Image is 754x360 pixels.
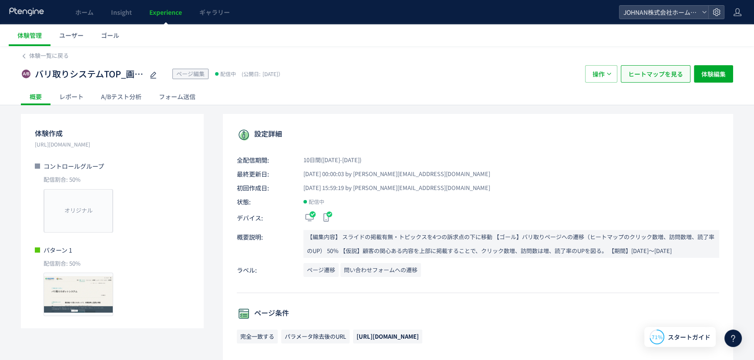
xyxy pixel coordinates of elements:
[237,307,719,321] p: ページ条件
[237,197,293,206] span: 状態:
[150,88,204,105] div: フォーム送信
[44,162,104,170] span: コントロールグループ
[652,333,663,340] span: 71%
[237,330,278,343] span: 完全一致する
[50,88,92,105] div: レポート
[44,246,72,254] span: パターン 1
[237,183,293,192] span: 初回作成日:
[340,263,421,277] span: 問い合わせフォームへの遷移
[281,330,350,343] span: パラメータ除去後のURL
[242,70,260,77] span: (公開日:
[44,273,113,316] img: 4aba3cfc2e3c716b538b74fe3f71b9021755230075903.jpeg
[44,189,113,233] div: オリジナル
[237,156,293,164] span: 全配信期間:
[357,332,419,340] span: [URL][DOMAIN_NAME]
[199,8,230,17] span: ギャラリー
[303,263,339,277] span: ページ遷移
[309,197,324,206] span: 配信中
[220,70,236,78] span: 配信中
[585,65,617,83] button: 操作
[237,230,293,244] span: 概要説明:
[101,31,119,40] span: ゴール
[17,31,42,40] span: 体験管理
[239,70,283,77] span: [DATE]）
[111,8,132,17] span: Insight
[628,65,683,83] span: ヒートマップを見る
[353,330,422,343] span: https://www.johnan.com/product/robot/deburring/
[35,260,190,268] p: 配信割合: 50%
[621,65,690,83] button: ヒートマップを見る
[694,65,733,83] button: 体験編集
[21,88,50,105] div: 概要
[35,140,190,149] p: https://www.johnan.com/product/robot/deburring/
[237,170,293,178] span: 最終更新日:
[35,68,144,80] span: バリ取りシステムTOP_画像有無_表示比較
[701,65,726,83] span: 体験編集
[29,51,69,60] span: 体験一覧に戻る
[668,333,710,342] span: スタートガイド
[293,156,361,164] span: 10日間([DATE]-[DATE])
[303,230,719,258] p: 【編集内容】 スライドの掲載有無・トピックスを4つの訴求点の下に移動 【ゴール】バリ取りページへの遷移（ヒートマップのクリック数増、訪問数増、読了率のUP） 50％ 【仮説】顧客の関心ある内容を...
[59,31,84,40] span: ユーザー
[35,176,190,184] p: 配信割合: 50%
[293,184,490,192] span: [DATE] 15:59:19 by [PERSON_NAME][EMAIL_ADDRESS][DOMAIN_NAME]
[75,8,94,17] span: ホーム
[621,6,698,19] span: JOHNAN株式会社ホームページ
[35,126,190,140] p: 体験作成
[592,65,605,83] span: 操作
[149,8,182,17] span: Experience
[237,128,719,142] p: 設定詳細
[237,263,293,277] span: ラベル:
[176,70,205,78] span: ページ編集
[293,170,490,178] span: [DATE] 00:00:03 by [PERSON_NAME][EMAIL_ADDRESS][DOMAIN_NAME]
[237,213,293,222] span: デバイス:
[92,88,150,105] div: A/Bテスト分析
